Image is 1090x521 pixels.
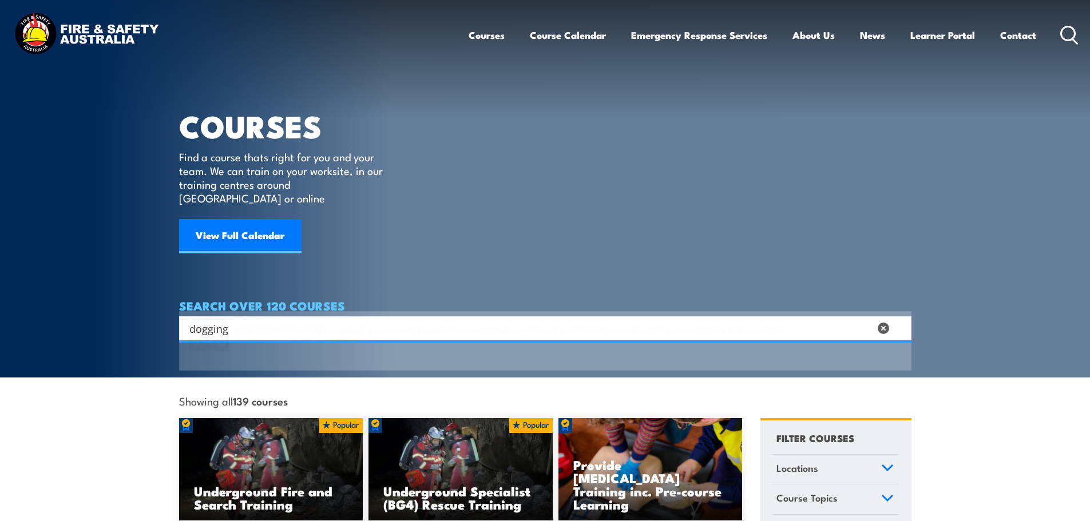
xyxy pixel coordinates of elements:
[469,20,505,50] a: Courses
[179,418,363,521] img: Underground mine rescue
[558,418,743,521] img: Low Voltage Rescue and Provide CPR
[910,20,975,50] a: Learner Portal
[233,393,288,408] strong: 139 courses
[771,484,899,514] a: Course Topics
[776,460,818,476] span: Locations
[368,418,553,521] img: Underground mine rescue
[771,455,899,484] a: Locations
[194,484,348,511] h3: Underground Fire and Search Training
[179,299,911,312] h4: SEARCH OVER 120 COURSES
[792,20,835,50] a: About Us
[776,490,838,506] span: Course Topics
[573,458,728,511] h3: Provide [MEDICAL_DATA] Training inc. Pre-course Learning
[891,320,907,336] button: Search magnifier button
[189,343,902,355] a: Licence to Perform Dogging
[179,395,288,407] span: Showing all
[558,418,743,521] a: Provide [MEDICAL_DATA] Training inc. Pre-course Learning
[179,418,363,521] a: Underground Fire and Search Training
[631,20,767,50] a: Emergency Response Services
[860,20,885,50] a: News
[530,20,606,50] a: Course Calendar
[1000,20,1036,50] a: Contact
[179,112,399,139] h1: COURSES
[368,418,553,521] a: Underground Specialist (BG4) Rescue Training
[192,320,873,336] form: Search form
[189,320,870,337] input: Search input
[179,219,302,253] a: View Full Calendar
[383,484,538,511] h3: Underground Specialist (BG4) Rescue Training
[776,430,854,446] h4: FILTER COURSES
[179,150,388,205] p: Find a course thats right for you and your team. We can train on your worksite, in our training c...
